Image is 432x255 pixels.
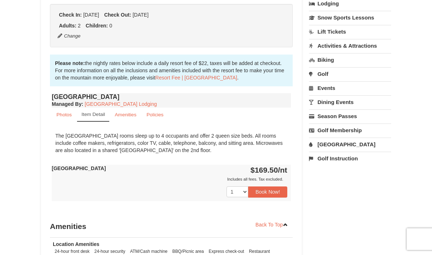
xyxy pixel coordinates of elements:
a: Lift Tickets [309,25,391,38]
a: Item Detail [77,108,109,122]
strong: $169.50 [250,166,287,174]
strong: [GEOGRAPHIC_DATA] [52,165,106,171]
a: Dining Events [309,95,391,109]
small: Amenities [115,112,136,117]
small: Item Detail [81,112,105,117]
div: The [GEOGRAPHIC_DATA] rooms sleep up to 4 occupants and offer 2 queen size beds. All rooms includ... [52,129,291,157]
span: [DATE] [83,12,99,18]
a: Back To Top [251,219,293,230]
a: Resort Fee | [GEOGRAPHIC_DATA] [155,75,237,81]
a: [GEOGRAPHIC_DATA] Lodging [85,101,157,107]
li: ATM/Cash machine [128,248,169,255]
a: Photos [52,108,76,122]
a: Amenities [110,108,141,122]
a: Policies [142,108,168,122]
h3: Amenities [50,219,293,234]
a: Golf [309,67,391,81]
strong: Check In: [59,12,82,18]
small: Photos [56,112,72,117]
a: Events [309,81,391,95]
a: Biking [309,53,391,66]
a: Golf Membership [309,124,391,137]
button: Change [57,32,81,40]
strong: Please note: [55,60,85,66]
div: Includes all fees. Tax excluded. [52,176,287,183]
span: Managed By [52,101,81,107]
a: [GEOGRAPHIC_DATA] [309,138,391,151]
li: 24-hour front desk [53,248,92,255]
h4: [GEOGRAPHIC_DATA] [52,93,291,100]
span: /nt [278,166,287,174]
a: Activities & Attractions [309,39,391,52]
span: [DATE] [132,12,148,18]
strong: Check Out: [104,12,131,18]
button: Book Now! [248,186,287,197]
strong: Adults: [59,23,76,29]
div: the nightly rates below include a daily resort fee of $22, taxes will be added at checkout. For m... [50,55,293,86]
li: 24-hour security [93,248,127,255]
span: 2 [78,23,81,29]
li: Restaurant [247,248,272,255]
strong: : [52,101,83,107]
strong: Location Amenities [53,241,99,247]
li: BBQ/Picnic area [170,248,206,255]
li: Express check-out [207,248,246,255]
a: Golf Instruction [309,152,391,165]
span: 0 [109,23,112,29]
a: Season Passes [309,109,391,123]
small: Policies [147,112,164,117]
a: Snow Sports Lessons [309,11,391,24]
strong: Children: [86,23,108,29]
